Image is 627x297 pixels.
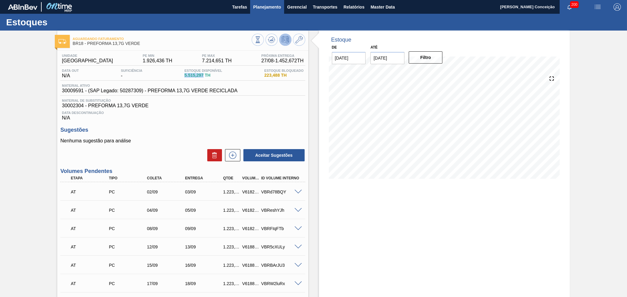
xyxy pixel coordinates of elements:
span: Suficiência [121,69,142,72]
div: V618229 [241,226,261,231]
div: Id Volume Interno [260,176,302,180]
div: Pedido de Compra [107,208,150,213]
h3: Volumes Pendentes [60,168,305,174]
p: AT [71,244,111,249]
div: 18/09/2025 [183,281,226,286]
span: Unidade [62,54,113,57]
p: AT [71,208,111,213]
button: Visão Geral dos Estoques [252,34,264,46]
div: VBRBArJU3 [260,263,302,268]
span: 7.214,651 TH [202,58,232,64]
span: 27/08 - 1.452,672 TH [261,58,304,64]
span: 30002304 - PREFORMA 13,7G VERDE [62,103,303,108]
span: Estoque Disponível [184,69,222,72]
div: 05/09/2025 [183,208,226,213]
span: 200 [570,1,579,8]
p: AT [71,281,111,286]
div: 15/09/2025 [145,263,188,268]
div: Estoque [331,37,351,43]
p: Nenhuma sugestão para análise [60,138,305,144]
div: 1.223,040 [222,244,242,249]
span: Gerencial [287,3,307,11]
span: 5.515,297 TH [184,73,222,78]
div: Qtde [222,176,242,180]
div: Pedido de Compra [107,189,150,194]
div: VBReshYJh [260,208,302,213]
input: dd/mm/yyyy [370,52,404,64]
div: 1.223,040 [222,226,242,231]
div: 13/09/2025 [183,244,226,249]
button: Notificações [560,3,579,11]
div: Excluir Sugestões [204,149,222,161]
div: VBR5cXULy [260,244,302,249]
div: 16/09/2025 [183,263,226,268]
img: TNhmsLtSVTkK8tSr43FrP2fwEKptu5GPRR3wAAAABJRU5ErkJggg== [8,4,37,10]
p: AT [71,226,111,231]
input: dd/mm/yyyy [332,52,366,64]
div: V618865 [241,263,261,268]
span: PE MIN [143,54,172,57]
div: 17/09/2025 [145,281,188,286]
div: Etapa [69,176,112,180]
div: 1.223,040 [222,189,242,194]
span: PE MAX [202,54,232,57]
div: Aceitar Sugestões [240,148,305,162]
span: Material ativo [62,84,237,87]
div: Volume Portal [241,176,261,180]
div: Aguardando Informações de Transporte [69,277,112,290]
div: Pedido de Compra [107,244,150,249]
span: 223,488 TH [264,73,303,78]
img: Ícone [58,39,66,44]
div: Coleta [145,176,188,180]
button: Atualizar Gráfico [265,34,278,46]
span: Aguardando Faturamento [73,37,251,41]
div: Entrega [183,176,226,180]
div: V618864 [241,244,261,249]
div: VBRW2luRx [260,281,302,286]
div: 1.223,040 [222,281,242,286]
div: Aguardando Informações de Transporte [69,240,112,254]
span: Próxima Entrega [261,54,304,57]
div: N/A [60,69,80,79]
img: userActions [594,3,601,11]
button: Aceitar Sugestões [243,149,305,161]
div: 1.223,040 [222,263,242,268]
span: Transportes [313,3,337,11]
button: Filtro [409,51,443,64]
span: 30009591 - (SAP Legado: 50287309) - PREFORMA 13,7G VERDE RECICLADA [62,88,237,94]
span: Tarefas [232,3,247,11]
div: Pedido de Compra [107,281,150,286]
p: AT [71,189,111,194]
div: 02/09/2025 [145,189,188,194]
span: BR18 - PREFORMA 13,7G VERDE [73,41,251,46]
h1: Estoques [6,19,115,26]
span: Data Descontinuação [62,111,303,115]
div: 04/09/2025 [145,208,188,213]
div: Aguardando Informações de Transporte [69,222,112,235]
div: V618227 [241,189,261,194]
div: 1.223,040 [222,208,242,213]
div: V618228 [241,208,261,213]
span: Estoque Bloqueado [264,69,303,72]
img: Logout [614,3,621,11]
p: AT [71,263,111,268]
h3: Sugestões [60,127,305,133]
div: Pedido de Compra [107,263,150,268]
span: Planejamento [253,3,281,11]
div: 09/09/2025 [183,226,226,231]
div: Pedido de Compra [107,226,150,231]
span: 1.926,436 TH [143,58,172,64]
div: Aguardando Informações de Transporte [69,204,112,217]
div: V618862 [241,281,261,286]
span: Data out [62,69,79,72]
div: Tipo [107,176,150,180]
div: Nova sugestão [222,149,240,161]
span: Relatórios [344,3,364,11]
div: 12/09/2025 [145,244,188,249]
div: N/A [60,108,305,121]
span: [GEOGRAPHIC_DATA] [62,58,113,64]
button: Desprogramar Estoque [279,34,291,46]
div: Aguardando Informações de Transporte [69,258,112,272]
div: - [119,69,144,79]
label: De [332,45,337,50]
